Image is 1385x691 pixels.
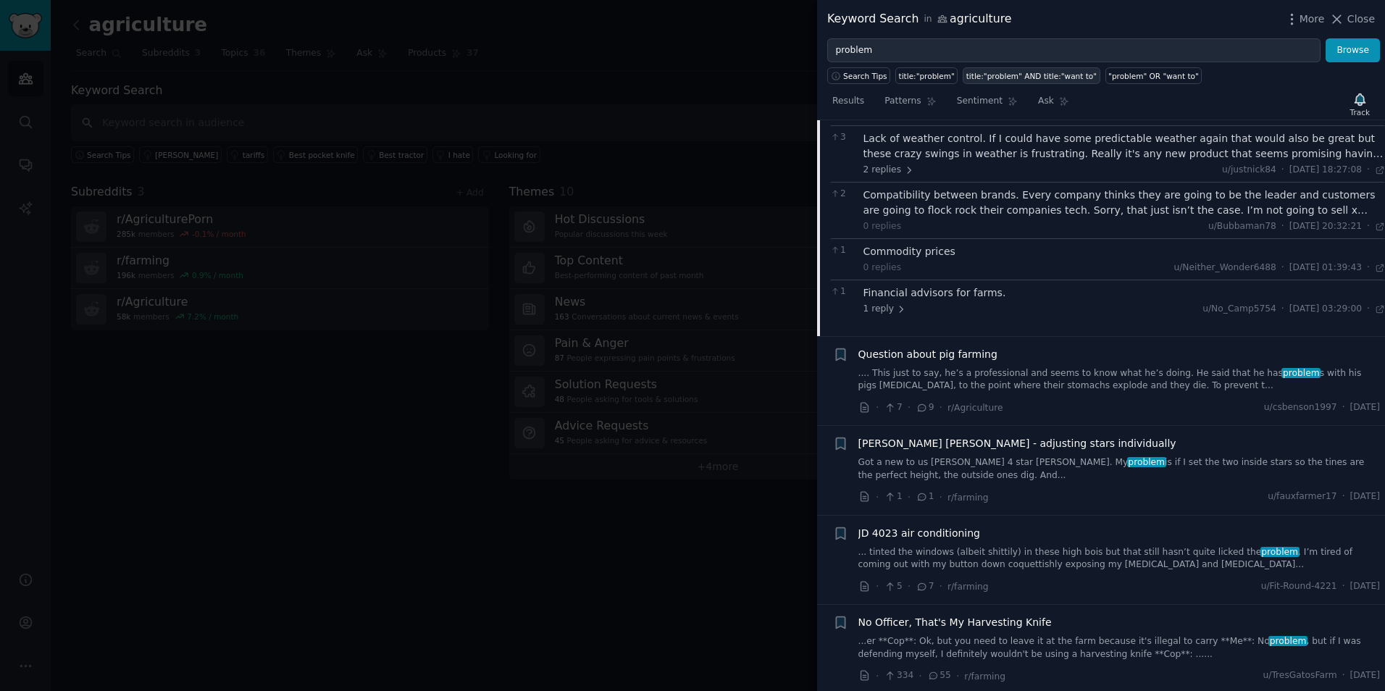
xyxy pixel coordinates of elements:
[899,71,955,81] div: title:"problem"
[1342,401,1345,414] span: ·
[908,490,911,505] span: ·
[1367,220,1370,233] span: ·
[1326,38,1380,63] button: Browse
[827,38,1321,63] input: Try a keyword related to your business
[1289,164,1362,177] span: [DATE] 18:27:08
[876,669,879,684] span: ·
[1342,669,1345,682] span: ·
[863,303,907,316] span: 1 reply
[858,635,1381,661] a: ...er **Cop**: Ok, but you need to leave it at the farm because it's illegal to carry **Me**: Nop...
[1367,164,1370,177] span: ·
[858,367,1381,393] a: .... This just to say, he’s a professional and seems to know what he’s doing. He said that he has...
[895,67,958,84] a: title:"problem"
[858,436,1176,451] a: [PERSON_NAME] [PERSON_NAME] - adjusting stars individually
[1281,164,1284,177] span: ·
[876,579,879,594] span: ·
[927,669,951,682] span: 55
[858,347,997,362] a: Question about pig farming
[1350,401,1380,414] span: [DATE]
[1350,107,1370,117] div: Track
[1350,669,1380,682] span: [DATE]
[884,490,902,503] span: 1
[1300,12,1325,27] span: More
[940,579,942,594] span: ·
[843,71,887,81] span: Search Tips
[1350,490,1380,503] span: [DATE]
[884,580,902,593] span: 5
[1222,164,1276,175] span: u/justnick84
[1033,90,1074,120] a: Ask
[1268,490,1336,503] span: u/fauxfarmer17
[916,401,934,414] span: 9
[1281,303,1284,316] span: ·
[908,400,911,415] span: ·
[1105,67,1202,84] a: "problem" OR "want to"
[1260,547,1300,557] span: problem
[947,582,989,592] span: r/farming
[940,400,942,415] span: ·
[956,669,959,684] span: ·
[1263,669,1337,682] span: u/TresGatosFarm
[1038,95,1054,108] span: Ask
[863,164,914,177] span: 2 replies
[957,95,1003,108] span: Sentiment
[1345,89,1375,120] button: Track
[1264,401,1337,414] span: u/csbenson1997
[1127,457,1166,467] span: problem
[1284,12,1325,27] button: More
[964,671,1005,682] span: r/farming
[830,188,855,201] span: 2
[884,95,921,108] span: Patterns
[1281,368,1321,378] span: problem
[940,490,942,505] span: ·
[1289,303,1362,316] span: [DATE] 03:29:00
[858,456,1381,482] a: Got a new to us [PERSON_NAME] 4 star [PERSON_NAME]. Myproblemis if I set the two inside stars so ...
[858,615,1052,630] a: No Officer, That's My Harvesting Knife
[916,490,934,503] span: 1
[1342,490,1345,503] span: ·
[1367,261,1370,275] span: ·
[827,67,890,84] button: Search Tips
[1108,71,1199,81] div: "problem" OR "want to"
[924,13,932,26] span: in
[1268,636,1307,646] span: problem
[830,244,855,257] span: 1
[1350,580,1380,593] span: [DATE]
[1289,220,1362,233] span: [DATE] 20:32:21
[1173,262,1276,272] span: u/Neither_Wonder6488
[952,90,1023,120] a: Sentiment
[858,526,981,541] a: JD 4023 air conditioning
[884,401,902,414] span: 7
[966,71,1097,81] div: title:"problem" AND title:"want to"
[947,403,1003,413] span: r/Agriculture
[1261,580,1337,593] span: u/Fit-Round-4221
[858,546,1381,571] a: ... tinted the windows (albeit shittily) in these high bois but that still hasn’t quite licked th...
[827,90,869,120] a: Results
[830,285,855,298] span: 1
[1202,303,1276,314] span: u/No_Camp5754
[1329,12,1375,27] button: Close
[827,10,1012,28] div: Keyword Search agriculture
[879,90,941,120] a: Patterns
[919,669,921,684] span: ·
[1281,261,1284,275] span: ·
[963,67,1100,84] a: title:"problem" AND title:"want to"
[1347,12,1375,27] span: Close
[947,493,989,503] span: r/farming
[1208,221,1276,231] span: u/Bubbaman78
[830,131,855,144] span: 3
[876,490,879,505] span: ·
[1289,261,1362,275] span: [DATE] 01:39:43
[1342,580,1345,593] span: ·
[916,580,934,593] span: 7
[908,579,911,594] span: ·
[884,669,913,682] span: 334
[1281,220,1284,233] span: ·
[832,95,864,108] span: Results
[1367,303,1370,316] span: ·
[876,400,879,415] span: ·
